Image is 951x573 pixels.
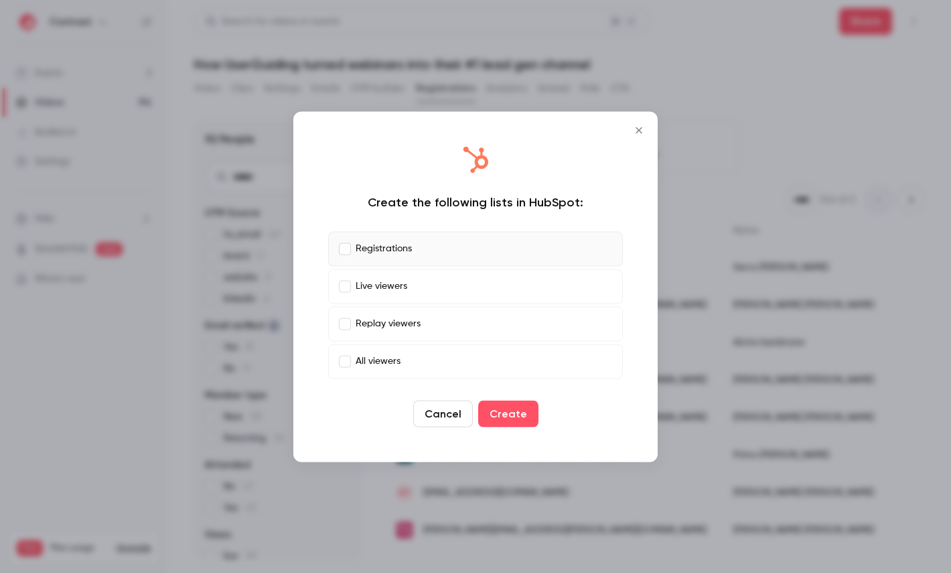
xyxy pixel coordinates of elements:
[328,194,623,210] div: Create the following lists in HubSpot:
[413,400,473,427] button: Cancel
[356,242,412,256] p: Registrations
[478,400,538,427] button: Create
[356,317,421,331] p: Replay viewers
[356,355,400,369] p: All viewers
[626,117,652,143] button: Close
[356,279,407,294] p: Live viewers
